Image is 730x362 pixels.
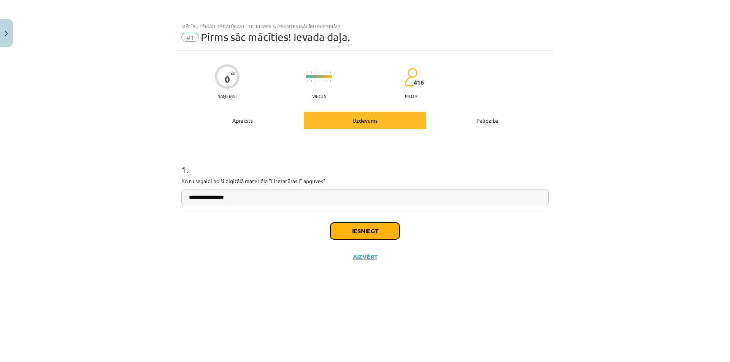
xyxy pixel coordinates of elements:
img: icon-short-line-57e1e144782c952c97e751825c79c345078a6d821885a25fce030b3d8c18986b.svg [326,80,327,82]
img: icon-close-lesson-0947bae3869378f0d4975bcd49f059093ad1ed9edebbc8119c70593378902aed.svg [5,31,8,36]
p: Viegls [312,93,326,99]
img: icon-short-line-57e1e144782c952c97e751825c79c345078a6d821885a25fce030b3d8c18986b.svg [330,71,331,73]
div: Mācību tēma: Literatūras i - 10. klases 3. ieskaites mācību materiāls [181,24,549,29]
span: XP [230,71,235,76]
button: Iesniegt [330,223,400,239]
img: icon-short-line-57e1e144782c952c97e751825c79c345078a6d821885a25fce030b3d8c18986b.svg [319,71,319,73]
img: icon-short-line-57e1e144782c952c97e751825c79c345078a6d821885a25fce030b3d8c18986b.svg [330,80,331,82]
img: icon-short-line-57e1e144782c952c97e751825c79c345078a6d821885a25fce030b3d8c18986b.svg [311,80,312,82]
h1: 1 . [181,151,549,175]
img: icon-short-line-57e1e144782c952c97e751825c79c345078a6d821885a25fce030b3d8c18986b.svg [307,71,308,73]
p: Saņemsi [215,93,240,99]
img: icon-short-line-57e1e144782c952c97e751825c79c345078a6d821885a25fce030b3d8c18986b.svg [322,80,323,82]
span: #1 [181,33,199,42]
img: icon-short-line-57e1e144782c952c97e751825c79c345078a6d821885a25fce030b3d8c18986b.svg [307,80,308,82]
div: Apraksts [181,112,304,129]
span: Pirms sāc mācīties! Ievada daļa. [201,31,350,43]
img: icon-short-line-57e1e144782c952c97e751825c79c345078a6d821885a25fce030b3d8c18986b.svg [326,71,327,73]
img: icon-short-line-57e1e144782c952c97e751825c79c345078a6d821885a25fce030b3d8c18986b.svg [322,71,323,73]
p: Ko tu sagaidi no šī digitālā materiāla "Literatūras I" apguves? [181,177,549,185]
div: 0 [225,74,230,85]
img: icon-short-line-57e1e144782c952c97e751825c79c345078a6d821885a25fce030b3d8c18986b.svg [319,80,319,82]
div: Uzdevums [304,112,426,129]
div: Palīdzība [426,112,549,129]
p: pilda [405,93,417,99]
img: icon-short-line-57e1e144782c952c97e751825c79c345078a6d821885a25fce030b3d8c18986b.svg [311,71,312,73]
span: 416 [414,79,424,86]
button: Aizvērt [351,253,379,261]
img: students-c634bb4e5e11cddfef0936a35e636f08e4e9abd3cc4e673bd6f9a4125e45ecb1.svg [404,68,417,87]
